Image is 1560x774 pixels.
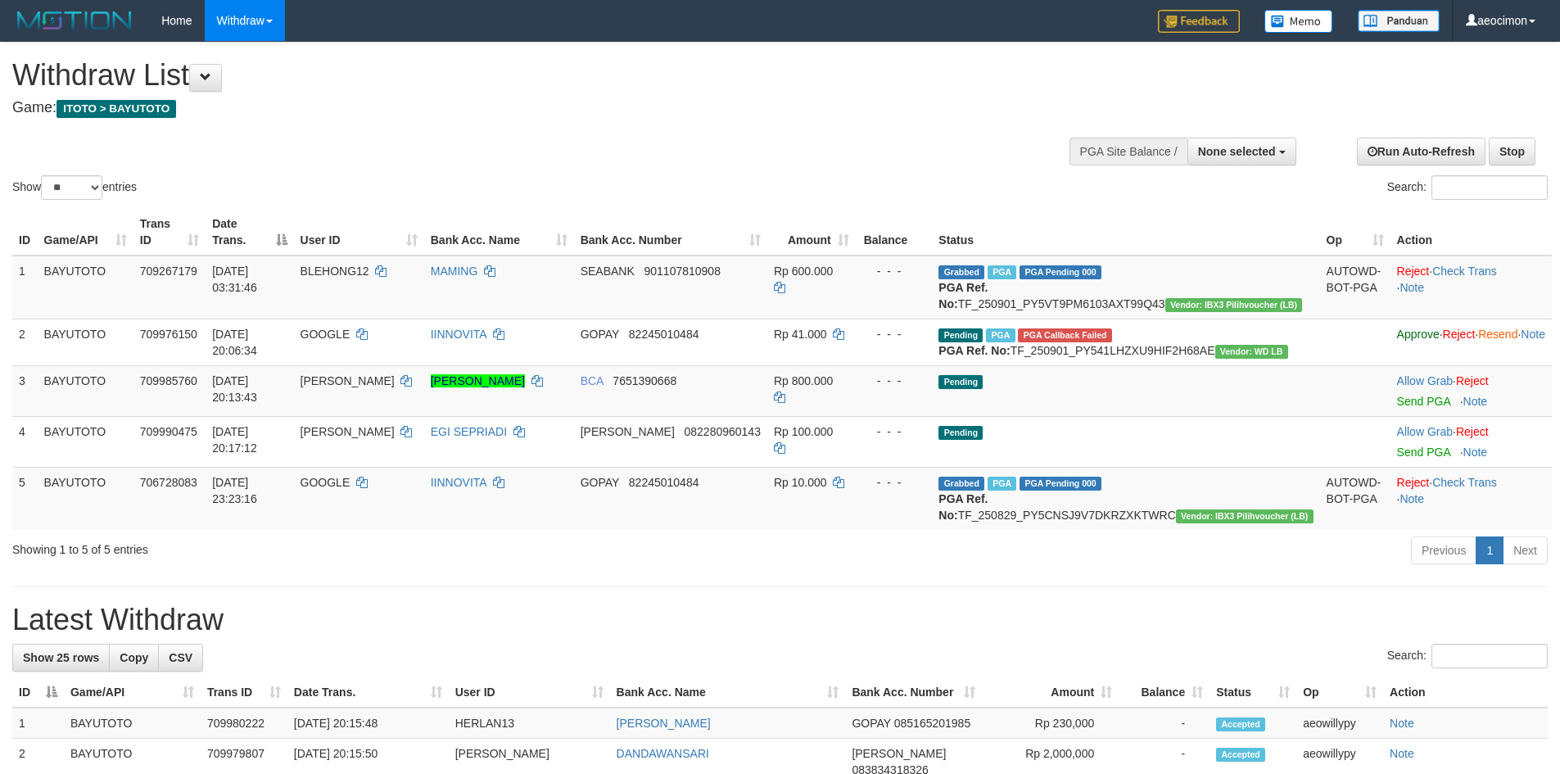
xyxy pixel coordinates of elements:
span: Rp 41.000 [774,328,827,341]
a: IINNOVITA [431,476,486,489]
td: - [1119,708,1210,739]
span: Accepted [1216,748,1265,762]
td: 3 [12,365,38,416]
a: Note [1463,395,1488,408]
span: GOPAY [852,717,890,730]
span: [DATE] 20:13:43 [212,374,257,404]
td: BAYUTOTO [38,319,133,365]
div: PGA Site Balance / [1069,138,1187,165]
a: Note [1390,747,1414,760]
span: [PERSON_NAME] [852,747,946,760]
span: Accepted [1216,717,1265,731]
a: Check Trans [1432,265,1497,278]
a: Stop [1489,138,1535,165]
a: Note [1390,717,1414,730]
a: Previous [1411,536,1476,564]
label: Search: [1387,175,1548,200]
a: Reject [1443,328,1476,341]
div: Showing 1 to 5 of 5 entries [12,535,638,558]
a: Note [1399,492,1424,505]
td: · [1390,416,1552,467]
span: Copy 082280960143 to clipboard [684,425,760,438]
a: Allow Grab [1397,425,1453,438]
span: SEABANK [581,265,635,278]
b: PGA Ref. No: [938,492,988,522]
span: ITOTO > BAYUTOTO [57,100,176,118]
div: - - - [862,373,926,389]
a: Run Auto-Refresh [1357,138,1485,165]
td: 1 [12,708,64,739]
div: - - - [862,326,926,342]
a: Next [1503,536,1548,564]
a: EGI SEPRIADI [431,425,507,438]
span: GOPAY [581,476,619,489]
span: · [1397,374,1456,387]
span: PGA Pending [1020,477,1101,491]
input: Search: [1431,644,1548,668]
span: 709985760 [140,374,197,387]
td: 709980222 [201,708,287,739]
span: [PERSON_NAME] [581,425,675,438]
span: [DATE] 03:31:46 [212,265,257,294]
a: Check Trans [1432,476,1497,489]
span: None selected [1198,145,1276,158]
span: Rp 600.000 [774,265,833,278]
td: 5 [12,467,38,530]
span: Copy 085165201985 to clipboard [894,717,970,730]
th: Action [1383,677,1548,708]
a: Note [1463,446,1488,459]
a: MAMING [431,265,478,278]
td: BAYUTOTO [38,256,133,319]
a: Show 25 rows [12,644,110,672]
th: Action [1390,209,1552,256]
th: Game/API: activate to sort column ascending [64,677,201,708]
th: Balance: activate to sort column ascending [1119,677,1210,708]
th: Balance [856,209,933,256]
a: CSV [158,644,203,672]
span: GOPAY [581,328,619,341]
td: HERLAN13 [449,708,610,739]
button: None selected [1187,138,1296,165]
a: Resend [1478,328,1517,341]
th: User ID: activate to sort column ascending [294,209,424,256]
a: IINNOVITA [431,328,486,341]
div: - - - [862,423,926,440]
td: 2 [12,319,38,365]
a: [PERSON_NAME] [431,374,525,387]
td: aeowillypy [1296,708,1383,739]
label: Show entries [12,175,137,200]
span: CSV [169,651,192,664]
th: Trans ID: activate to sort column ascending [133,209,206,256]
th: Trans ID: activate to sort column ascending [201,677,287,708]
td: · · · [1390,319,1552,365]
td: BAYUTOTO [38,467,133,530]
span: Copy 7651390668 to clipboard [613,374,676,387]
a: Send PGA [1397,395,1450,408]
td: TF_250901_PY541LHZXU9HIF2H68AE [932,319,1319,365]
th: Status: activate to sort column ascending [1210,677,1296,708]
span: BLEHONG12 [301,265,369,278]
span: Copy 82245010484 to clipboard [629,328,699,341]
span: 706728083 [140,476,197,489]
a: Reject [1456,374,1489,387]
a: Note [1399,281,1424,294]
b: PGA Ref. No: [938,281,988,310]
span: Marked by aeojona [988,477,1016,491]
th: Date Trans.: activate to sort column descending [206,209,293,256]
span: Vendor URL: https://dashboard.q2checkout.com/secure [1165,298,1303,312]
span: GOOGLE [301,476,350,489]
span: BCA [581,374,604,387]
a: Reject [1397,265,1430,278]
th: ID [12,209,38,256]
td: 4 [12,416,38,467]
a: DANDAWANSARI [617,747,709,760]
select: Showentries [41,175,102,200]
td: [DATE] 20:15:48 [287,708,449,739]
span: GOOGLE [301,328,350,341]
span: 709976150 [140,328,197,341]
th: Game/API: activate to sort column ascending [38,209,133,256]
span: Pending [938,328,983,342]
span: Copy 901107810908 to clipboard [644,265,720,278]
a: [PERSON_NAME] [617,717,711,730]
th: Bank Acc. Name: activate to sort column ascending [424,209,574,256]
